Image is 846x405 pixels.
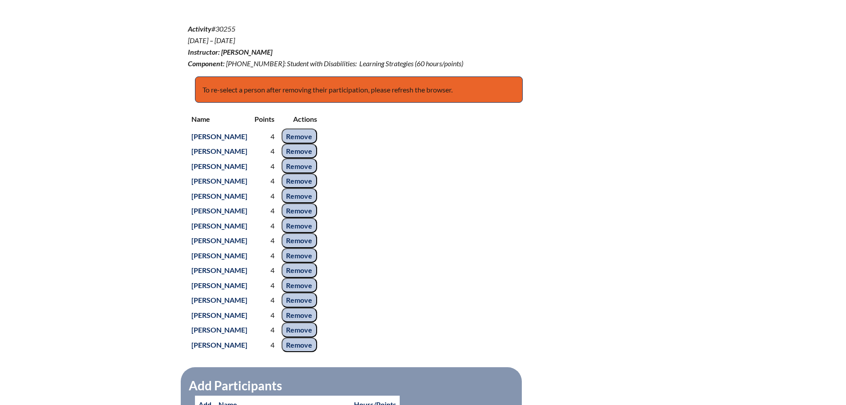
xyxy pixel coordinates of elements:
td: 4 [251,263,278,278]
a: [PERSON_NAME] [188,279,251,291]
a: [PERSON_NAME] [188,220,251,232]
input: Remove [282,322,317,337]
input: Remove [282,248,317,263]
p: Actions [282,113,317,125]
span: [DATE] – [DATE] [188,36,235,44]
legend: Add Participants [188,378,283,393]
td: 4 [251,293,278,308]
a: [PERSON_NAME] [188,264,251,276]
input: Remove [282,144,317,159]
input: Remove [282,203,317,218]
td: 4 [251,337,278,353]
a: [PERSON_NAME] [188,190,251,202]
a: [PERSON_NAME] [188,160,251,172]
input: Remove [282,263,317,278]
input: Remove [282,293,317,308]
b: Component: [188,59,225,68]
a: [PERSON_NAME] [188,130,251,142]
a: [PERSON_NAME] [188,324,251,336]
span: [PERSON_NAME] [221,48,272,56]
input: Remove [282,337,317,353]
p: To re-select a person after removing their participation, please refresh the browser. [195,76,523,103]
td: 4 [251,173,278,188]
input: Remove [282,158,317,173]
input: Remove [282,233,317,248]
td: 4 [251,218,278,233]
td: 4 [251,188,278,203]
td: 4 [251,248,278,263]
p: Points [254,113,274,125]
td: 4 [251,308,278,323]
input: Remove [282,128,317,144]
td: 4 [251,144,278,159]
td: 4 [251,128,278,144]
input: Remove [282,278,317,293]
input: Remove [282,218,317,233]
a: [PERSON_NAME] [188,234,251,246]
span: [PHONE_NUMBER]: Student with Disabilities: Learning Strategies [226,59,413,68]
p: #30255 [188,23,500,69]
b: Activity [188,24,211,33]
a: [PERSON_NAME] [188,249,251,261]
p: Name [191,113,247,125]
input: Remove [282,188,317,203]
a: [PERSON_NAME] [188,339,251,351]
input: Remove [282,173,317,188]
td: 4 [251,158,278,173]
td: 4 [251,322,278,337]
span: (60 hours/points) [415,59,463,68]
a: [PERSON_NAME] [188,294,251,306]
b: Instructor: [188,48,220,56]
td: 4 [251,233,278,248]
td: 4 [251,278,278,293]
td: 4 [251,203,278,218]
a: [PERSON_NAME] [188,175,251,187]
input: Remove [282,308,317,323]
a: [PERSON_NAME] [188,205,251,217]
a: [PERSON_NAME] [188,309,251,321]
a: [PERSON_NAME] [188,145,251,157]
